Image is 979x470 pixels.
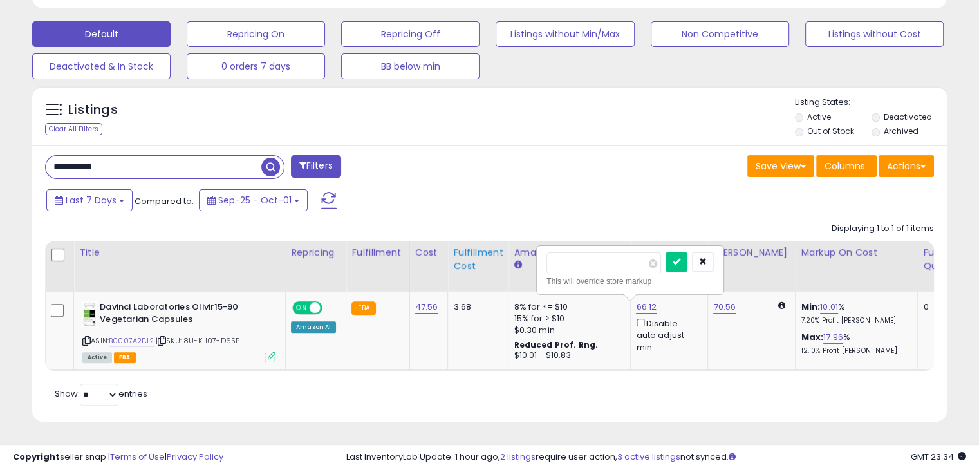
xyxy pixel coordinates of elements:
[805,21,944,47] button: Listings without Cost
[346,451,966,464] div: Last InventoryLab Update: 1 hour ago, require user action, not synced.
[46,189,133,211] button: Last 7 Days
[351,301,375,315] small: FBA
[341,21,480,47] button: Repricing Off
[82,352,112,363] span: All listings currently available for purchase on Amazon
[82,301,97,327] img: 41aCn2YFKYL._SL40_.jpg
[45,123,102,135] div: Clear All Filters
[923,246,967,273] div: Fulfillable Quantity
[514,324,620,336] div: $0.30 min
[801,346,908,355] p: 12.10% Profit [PERSON_NAME]
[55,388,147,400] span: Show: entries
[187,53,325,79] button: 0 orders 7 days
[883,126,918,136] label: Archived
[100,301,256,328] b: Davinci Laboratories Olivir15-90 Vegetarian Capsules
[636,316,698,353] div: Disable auto adjust min
[801,301,908,325] div: %
[199,189,308,211] button: Sep-25 - Oct-01
[801,332,908,355] div: %
[110,451,165,463] a: Terms of Use
[453,301,498,313] div: 3.68
[453,246,503,273] div: Fulfillment Cost
[514,350,620,361] div: $10.01 - $10.83
[109,335,154,346] a: B0007A2FJ2
[546,275,714,288] div: This will override store markup
[351,246,404,259] div: Fulfillment
[32,21,171,47] button: Default
[713,301,736,314] a: 70.56
[294,303,310,314] span: ON
[79,246,280,259] div: Title
[636,301,657,314] a: 66.12
[82,301,275,361] div: ASIN:
[651,21,789,47] button: Non Competitive
[514,246,625,259] div: Amazon Fees
[801,316,908,325] p: 7.20% Profit [PERSON_NAME]
[68,101,118,119] h5: Listings
[617,451,680,463] a: 3 active listings
[807,111,831,122] label: Active
[911,451,966,463] span: 2025-10-9 23:34 GMT
[415,301,438,314] a: 47.56
[820,301,838,314] a: 10.01
[291,246,340,259] div: Repricing
[218,194,292,207] span: Sep-25 - Oct-01
[514,313,620,324] div: 15% for > $10
[135,195,194,207] span: Compared to:
[807,126,854,136] label: Out of Stock
[13,451,60,463] strong: Copyright
[823,331,843,344] a: 17.96
[796,241,918,292] th: The percentage added to the cost of goods (COGS) that forms the calculator for Min & Max prices.
[321,303,341,314] span: OFF
[114,352,136,363] span: FBA
[923,301,963,313] div: 0
[816,155,877,177] button: Columns
[291,321,336,333] div: Amazon AI
[825,160,865,173] span: Columns
[415,246,443,259] div: Cost
[156,335,239,346] span: | SKU: 8U-KH07-D65P
[291,155,341,178] button: Filters
[795,97,947,109] p: Listing States:
[66,194,117,207] span: Last 7 Days
[514,339,598,350] b: Reduced Prof. Rng.
[500,451,536,463] a: 2 listings
[801,246,912,259] div: Markup on Cost
[32,53,171,79] button: Deactivated & In Stock
[879,155,934,177] button: Actions
[713,246,790,259] div: [PERSON_NAME]
[341,53,480,79] button: BB below min
[167,451,223,463] a: Privacy Policy
[832,223,934,235] div: Displaying 1 to 1 of 1 items
[496,21,634,47] button: Listings without Min/Max
[747,155,814,177] button: Save View
[514,301,620,313] div: 8% for <= $10
[801,301,820,313] b: Min:
[514,259,521,271] small: Amazon Fees.
[187,21,325,47] button: Repricing On
[13,451,223,464] div: seller snap | |
[801,331,823,343] b: Max:
[883,111,931,122] label: Deactivated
